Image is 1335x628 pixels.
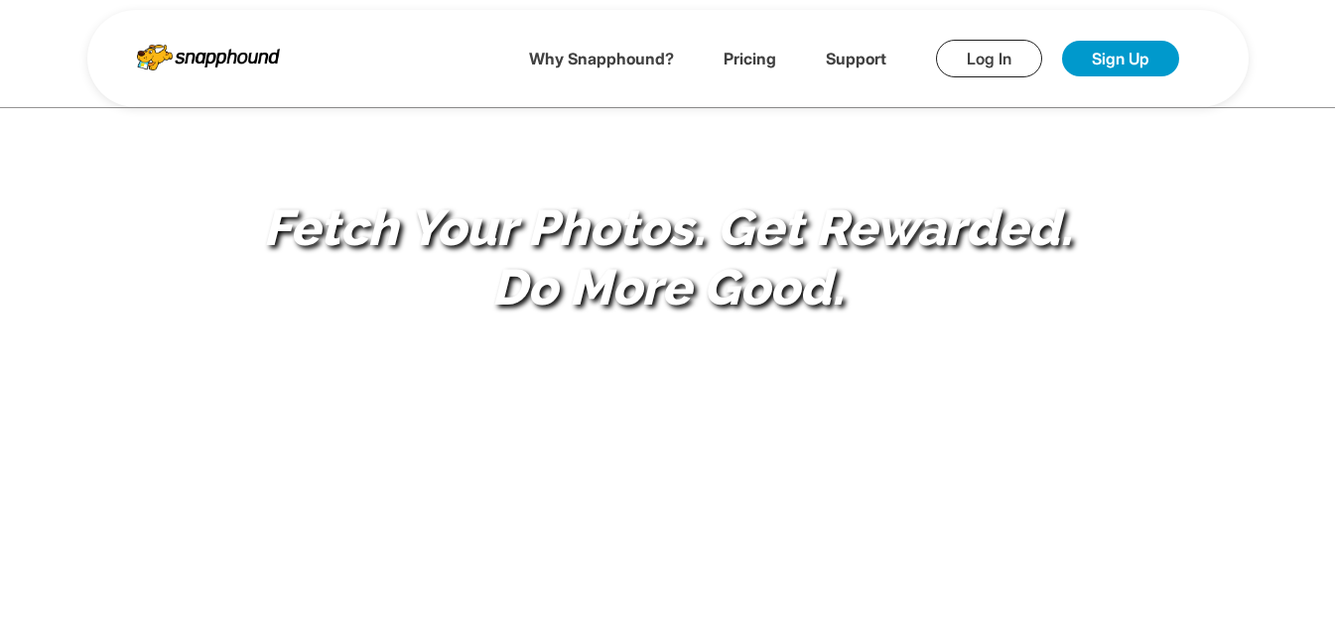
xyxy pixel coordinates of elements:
a: Pricing [724,49,776,68]
a: Support [826,49,886,68]
a: Sign Up [1062,41,1179,76]
h1: Fetch Your Photos. Get Rewarded. Do More Good. [251,198,1085,317]
a: Why Snapphound? [529,49,674,68]
img: Snapphound Logo [137,37,280,70]
a: Log In [936,40,1042,77]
